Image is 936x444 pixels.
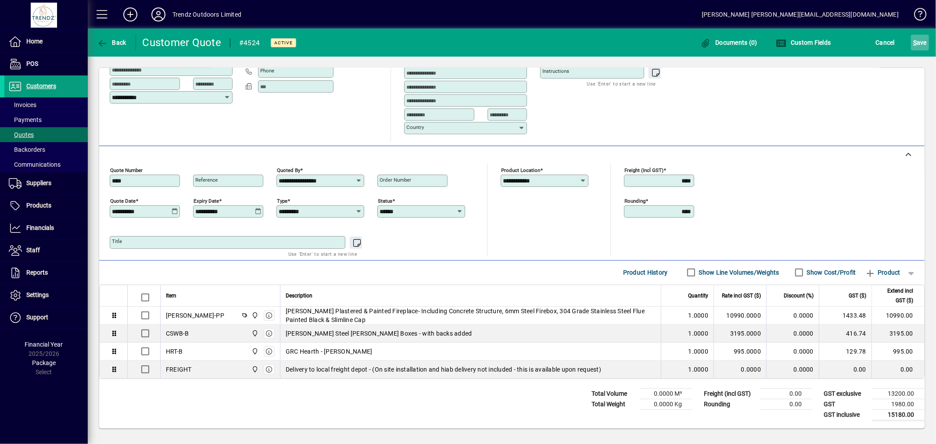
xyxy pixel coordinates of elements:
[766,361,819,378] td: 0.0000
[501,167,540,173] mat-label: Product location
[286,329,472,338] span: [PERSON_NAME] Steel [PERSON_NAME] Boxes - with backs added
[166,329,189,338] div: CSWB-B
[4,284,88,306] a: Settings
[697,268,779,277] label: Show Line Volumes/Weights
[95,35,129,50] button: Back
[587,388,640,399] td: Total Volume
[722,291,761,301] span: Rate incl GST ($)
[286,365,601,374] span: Delivery to local freight depot - (On site installation and hiab delivery not included - this is ...
[819,361,871,378] td: 0.00
[249,329,259,338] span: New Plymouth
[110,167,143,173] mat-label: Quote number
[249,365,259,374] span: New Plymouth
[819,307,871,325] td: 1433.48
[26,291,49,298] span: Settings
[760,388,812,399] td: 0.00
[702,7,899,21] div: [PERSON_NAME] [PERSON_NAME][EMAIL_ADDRESS][DOMAIN_NAME]
[144,7,172,22] button: Profile
[166,291,176,301] span: Item
[913,39,917,46] span: S
[620,265,671,280] button: Product History
[88,35,136,50] app-page-header-button: Back
[286,307,656,324] span: [PERSON_NAME] Plastered & Painted Fireplace- Including Concrete Structure, 6mm Steel Firebox, 304...
[4,97,88,112] a: Invoices
[913,36,927,50] span: ave
[249,347,259,356] span: New Plymouth
[239,36,260,50] div: #4524
[4,262,88,284] a: Reports
[640,399,692,409] td: 0.0000 Kg
[4,172,88,194] a: Suppliers
[26,202,51,209] span: Products
[849,291,866,301] span: GST ($)
[805,268,856,277] label: Show Cost/Profit
[26,269,48,276] span: Reports
[872,399,925,409] td: 1980.00
[4,127,88,142] a: Quotes
[819,399,872,409] td: GST
[774,35,833,50] button: Custom Fields
[26,60,38,67] span: POS
[166,347,183,356] div: HRT-B
[871,325,924,343] td: 3195.00
[4,240,88,261] a: Staff
[9,116,42,123] span: Payments
[623,265,668,279] span: Product History
[865,265,900,279] span: Product
[4,217,88,239] a: Financials
[166,365,192,374] div: FREIGHT
[26,38,43,45] span: Home
[819,409,872,420] td: GST inclusive
[819,325,871,343] td: 416.74
[587,399,640,409] td: Total Weight
[9,101,36,108] span: Invoices
[861,265,905,280] button: Product
[698,35,760,50] button: Documents (0)
[32,359,56,366] span: Package
[784,291,814,301] span: Discount (%)
[872,409,925,420] td: 15180.00
[26,247,40,254] span: Staff
[689,311,709,320] span: 1.0000
[689,347,709,356] span: 1.0000
[874,35,897,50] button: Cancel
[26,179,51,186] span: Suppliers
[877,286,913,305] span: Extend incl GST ($)
[9,131,34,138] span: Quotes
[194,197,219,204] mat-label: Expiry date
[719,365,761,374] div: 0.0000
[380,177,411,183] mat-label: Order number
[719,329,761,338] div: 3195.0000
[4,195,88,217] a: Products
[640,388,692,399] td: 0.0000 M³
[97,39,126,46] span: Back
[776,39,831,46] span: Custom Fields
[277,167,300,173] mat-label: Quoted by
[4,53,88,75] a: POS
[907,2,925,30] a: Knowledge Base
[719,311,761,320] div: 10990.0000
[260,68,274,74] mat-label: Phone
[4,112,88,127] a: Payments
[378,197,392,204] mat-label: Status
[195,177,218,183] mat-label: Reference
[624,167,663,173] mat-label: Freight (incl GST)
[9,146,45,153] span: Backorders
[819,343,871,361] td: 129.78
[911,35,929,50] button: Save
[689,365,709,374] span: 1.0000
[819,388,872,399] td: GST exclusive
[4,31,88,53] a: Home
[143,36,222,50] div: Customer Quote
[699,388,760,399] td: Freight (incl GST)
[871,343,924,361] td: 995.00
[760,399,812,409] td: 0.00
[587,79,656,89] mat-hint: Use 'Enter' to start a new line
[766,343,819,361] td: 0.0000
[4,157,88,172] a: Communications
[116,7,144,22] button: Add
[277,197,287,204] mat-label: Type
[700,39,757,46] span: Documents (0)
[872,388,925,399] td: 13200.00
[166,311,224,320] div: [PERSON_NAME]-PP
